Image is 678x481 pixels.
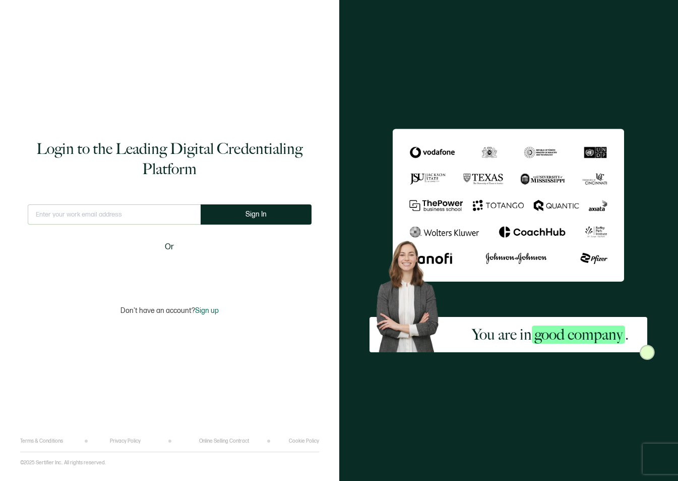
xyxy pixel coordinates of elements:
input: Enter your work email address [28,204,201,225]
h2: You are in . [472,325,629,345]
span: Sign In [245,210,267,218]
span: Sign up [195,306,219,315]
span: good company [532,326,625,344]
a: Terms & Conditions [20,438,63,444]
a: Privacy Policy [110,438,141,444]
img: Sertifier Login [640,345,655,360]
button: Sign In [201,204,312,225]
span: Or [165,241,174,253]
p: Don't have an account? [120,306,219,315]
a: Cookie Policy [289,438,319,444]
img: Sertifier Login - You are in <span class="strong-h">good company</span>. Hero [369,235,453,352]
iframe: Sign in with Google Button [106,260,232,282]
h1: Login to the Leading Digital Credentialing Platform [28,139,312,179]
a: Online Selling Contract [199,438,249,444]
img: Sertifier Login - You are in <span class="strong-h">good company</span>. [393,129,624,282]
p: ©2025 Sertifier Inc.. All rights reserved. [20,460,106,466]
